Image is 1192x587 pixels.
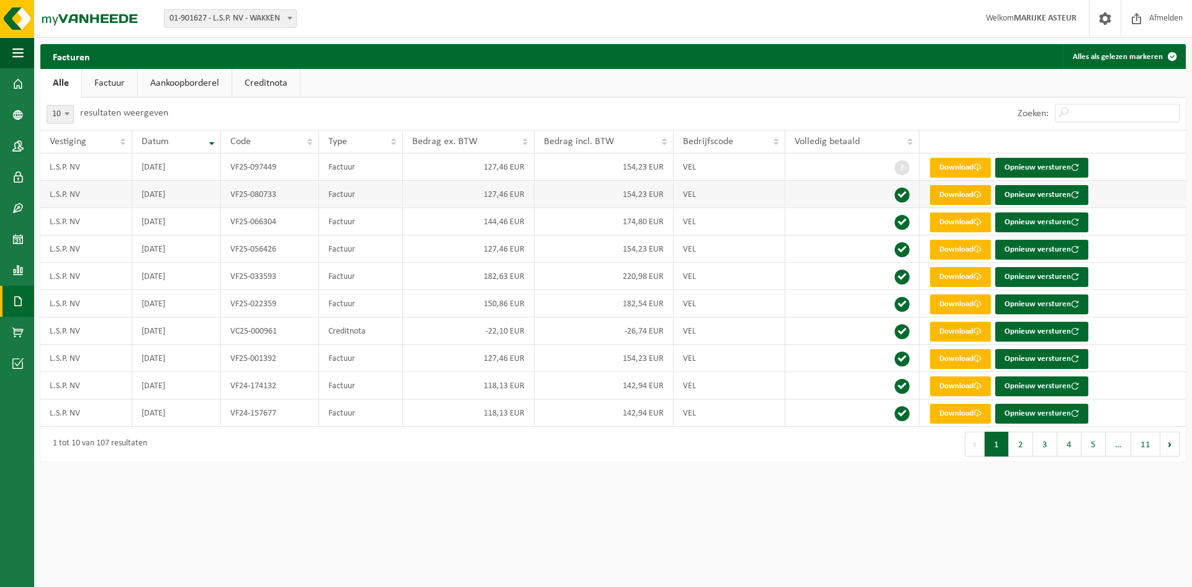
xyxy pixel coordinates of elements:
a: Aankoopborderel [138,69,232,98]
span: 01-901627 - L.S.P. NV - WAKKEN [164,9,297,28]
button: Opnieuw versturen [995,322,1088,342]
button: Opnieuw versturen [995,349,1088,369]
td: VF24-157677 [221,399,319,427]
span: 10 [47,105,74,124]
td: [DATE] [132,399,221,427]
a: Download [930,212,991,232]
td: VEL [674,235,785,263]
span: Volledig betaald [795,137,860,147]
td: [DATE] [132,345,221,372]
td: [DATE] [132,181,221,208]
td: VC25-000961 [221,317,319,345]
span: Type [328,137,347,147]
span: … [1106,432,1131,457]
td: [DATE] [132,317,221,345]
a: Download [930,349,991,369]
button: Opnieuw versturen [995,212,1088,232]
td: 127,46 EUR [403,153,535,181]
strong: MARIJKE ASTEUR [1014,14,1077,23]
span: 01-901627 - L.S.P. NV - WAKKEN [165,10,296,27]
span: Vestiging [50,137,86,147]
button: Alles als gelezen markeren [1063,44,1185,69]
span: Bedrijfscode [683,137,733,147]
td: VF25-066304 [221,208,319,235]
td: 150,86 EUR [403,290,535,317]
td: VEL [674,317,785,345]
td: 118,13 EUR [403,372,535,399]
td: VF25-080733 [221,181,319,208]
td: VF25-097449 [221,153,319,181]
td: VEL [674,181,785,208]
label: Zoeken: [1018,109,1049,119]
span: Bedrag ex. BTW [412,137,477,147]
a: Alle [40,69,81,98]
td: [DATE] [132,153,221,181]
td: 154,23 EUR [535,235,674,263]
td: 127,46 EUR [403,181,535,208]
td: Factuur [319,208,404,235]
a: Download [930,376,991,396]
td: 154,23 EUR [535,153,674,181]
td: Factuur [319,345,404,372]
td: Factuur [319,290,404,317]
div: 1 tot 10 van 107 resultaten [47,433,147,455]
button: 5 [1081,432,1106,457]
button: 11 [1131,432,1160,457]
button: 2 [1009,432,1033,457]
span: Code [230,137,251,147]
td: L.S.P. NV [40,208,132,235]
a: Download [930,294,991,314]
span: Datum [142,137,169,147]
td: 182,63 EUR [403,263,535,290]
button: 3 [1033,432,1057,457]
a: Download [930,267,991,287]
td: 182,54 EUR [535,290,674,317]
button: Previous [965,432,985,457]
td: 154,23 EUR [535,181,674,208]
td: VEL [674,372,785,399]
td: VEL [674,208,785,235]
td: VF25-033593 [221,263,319,290]
td: L.S.P. NV [40,153,132,181]
td: L.S.P. NV [40,317,132,345]
a: Creditnota [232,69,300,98]
td: Factuur [319,235,404,263]
td: 142,94 EUR [535,372,674,399]
td: Factuur [319,399,404,427]
button: 1 [985,432,1009,457]
td: [DATE] [132,208,221,235]
td: L.S.P. NV [40,181,132,208]
td: VF25-001392 [221,345,319,372]
td: L.S.P. NV [40,372,132,399]
td: Creditnota [319,317,404,345]
td: 142,94 EUR [535,399,674,427]
td: 144,46 EUR [403,208,535,235]
button: Opnieuw versturen [995,267,1088,287]
span: Bedrag incl. BTW [544,137,614,147]
button: Next [1160,432,1180,457]
td: [DATE] [132,372,221,399]
td: [DATE] [132,290,221,317]
td: Factuur [319,263,404,290]
td: Factuur [319,153,404,181]
td: VF25-022359 [221,290,319,317]
a: Factuur [82,69,137,98]
button: Opnieuw versturen [995,376,1088,396]
td: L.S.P. NV [40,399,132,427]
a: Download [930,404,991,424]
a: Download [930,158,991,178]
button: Opnieuw versturen [995,294,1088,314]
a: Download [930,240,991,260]
td: [DATE] [132,235,221,263]
td: VEL [674,290,785,317]
td: -26,74 EUR [535,317,674,345]
td: Factuur [319,181,404,208]
td: -22,10 EUR [403,317,535,345]
td: 154,23 EUR [535,345,674,372]
td: VF25-056426 [221,235,319,263]
td: L.S.P. NV [40,263,132,290]
button: Opnieuw versturen [995,185,1088,205]
button: 4 [1057,432,1081,457]
h2: Facturen [40,44,102,68]
td: L.S.P. NV [40,345,132,372]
